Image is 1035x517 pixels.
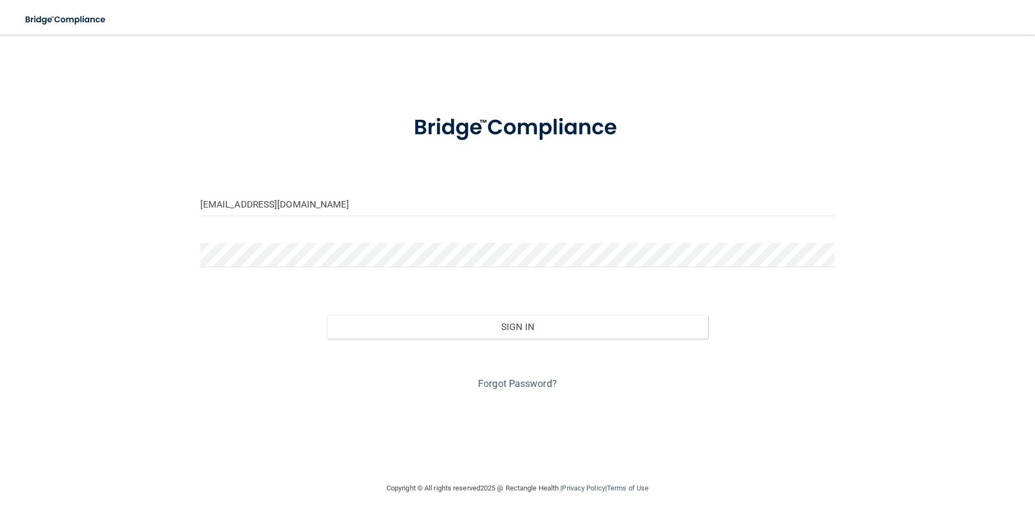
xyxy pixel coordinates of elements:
[16,9,116,31] img: bridge_compliance_login_screen.278c3ca4.svg
[562,484,605,492] a: Privacy Policy
[200,192,835,216] input: Email
[320,471,715,506] div: Copyright © All rights reserved 2025 @ Rectangle Health | |
[391,100,644,156] img: bridge_compliance_login_screen.278c3ca4.svg
[607,484,648,492] a: Terms of Use
[478,378,557,389] a: Forgot Password?
[327,315,708,339] button: Sign In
